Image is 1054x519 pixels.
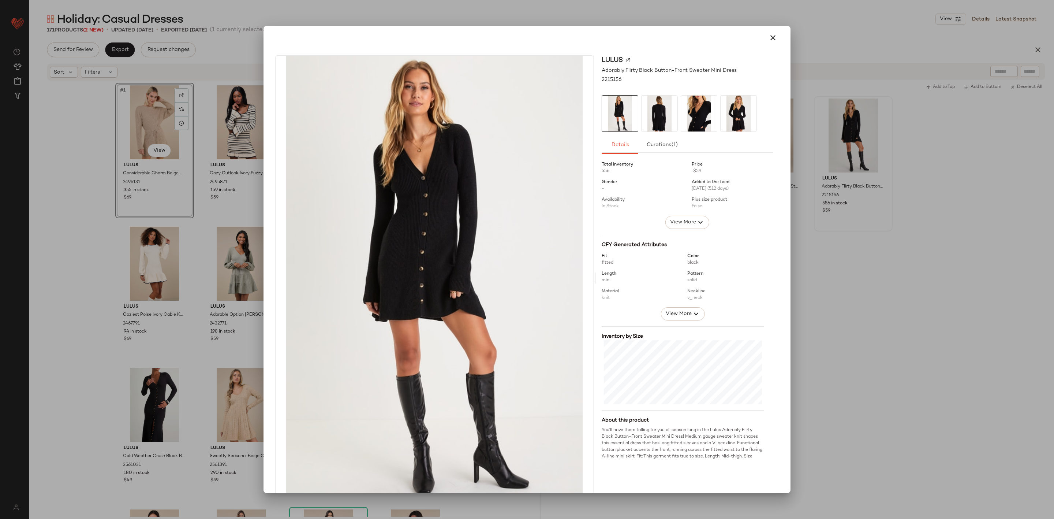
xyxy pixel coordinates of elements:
img: 10870541_2215156.jpg [276,56,593,501]
span: View More [665,309,692,318]
button: View More [665,216,709,229]
button: View More [661,307,705,320]
img: 10870581_2215156.jpg [681,96,717,131]
span: 2215156 [602,76,622,84]
div: CFY Generated Attributes [602,241,764,249]
div: Inventory by Size [602,333,764,340]
span: Details [611,142,629,148]
span: (1) [671,142,678,148]
span: View More [670,218,696,227]
span: Curations [646,142,678,148]
span: Lulus [602,55,623,65]
img: 10870541_2215156.jpg [602,96,638,131]
span: Adorably Flirty Black Button-Front Sweater Mini Dress [602,67,737,74]
div: You'll have them falling for you all season long in the Lulus Adorably Flirty Black Button-Front ... [602,427,764,506]
img: 10870601_2215156.jpg [721,96,756,131]
img: 10870561_2215156.jpg [642,96,677,131]
img: svg%3e [626,58,630,62]
div: About this product [602,416,764,424]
